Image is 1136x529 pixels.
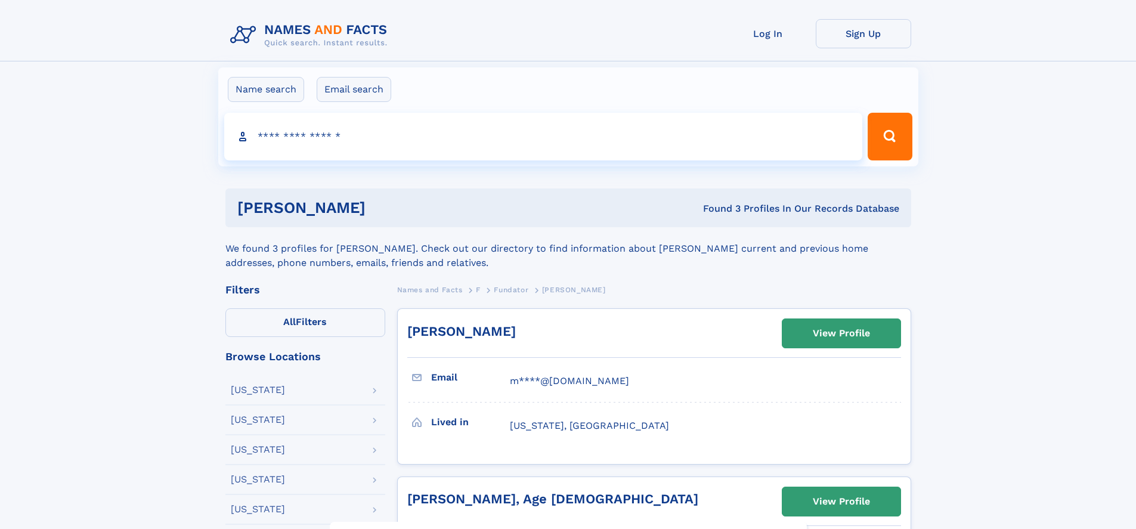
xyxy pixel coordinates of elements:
div: [US_STATE] [231,475,285,484]
span: All [283,316,296,327]
label: Filters [225,308,385,337]
a: View Profile [782,487,900,516]
img: Logo Names and Facts [225,19,397,51]
div: [US_STATE] [231,385,285,395]
span: F [476,286,481,294]
label: Email search [317,77,391,102]
a: [PERSON_NAME] [407,324,516,339]
div: Found 3 Profiles In Our Records Database [534,202,899,215]
h1: [PERSON_NAME] [237,200,534,215]
div: We found 3 profiles for [PERSON_NAME]. Check out our directory to find information about [PERSON_... [225,227,911,270]
div: View Profile [813,488,870,515]
div: [US_STATE] [231,505,285,514]
a: [PERSON_NAME], Age [DEMOGRAPHIC_DATA] [407,491,698,506]
h3: Email [431,367,510,388]
div: [US_STATE] [231,415,285,425]
a: Names and Facts [397,282,463,297]
a: F [476,282,481,297]
span: [PERSON_NAME] [542,286,606,294]
a: Log In [720,19,816,48]
div: Filters [225,284,385,295]
a: View Profile [782,319,900,348]
a: Sign Up [816,19,911,48]
span: [US_STATE], [GEOGRAPHIC_DATA] [510,420,669,431]
span: Fundator [494,286,528,294]
div: Browse Locations [225,351,385,362]
h3: Lived in [431,412,510,432]
div: [US_STATE] [231,445,285,454]
input: search input [224,113,863,160]
button: Search Button [868,113,912,160]
div: View Profile [813,320,870,347]
label: Name search [228,77,304,102]
a: Fundator [494,282,528,297]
